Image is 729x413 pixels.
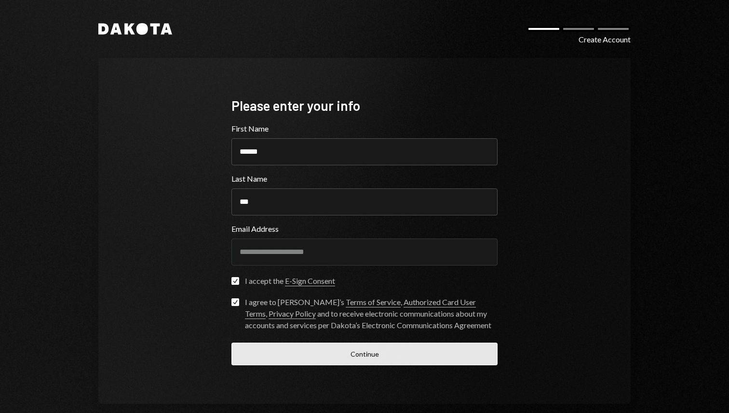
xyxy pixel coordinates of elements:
[245,275,335,287] div: I accept the
[231,343,498,365] button: Continue
[231,298,239,306] button: I agree to [PERSON_NAME]’s Terms of Service, Authorized Card User Terms, Privacy Policy and to re...
[231,96,498,115] div: Please enter your info
[346,297,401,307] a: Terms of Service
[231,223,498,235] label: Email Address
[579,34,631,45] div: Create Account
[269,309,316,319] a: Privacy Policy
[285,276,335,286] a: E-Sign Consent
[231,173,498,185] label: Last Name
[231,123,498,134] label: First Name
[245,296,498,331] div: I agree to [PERSON_NAME]’s , , and to receive electronic communications about my accounts and ser...
[245,297,476,319] a: Authorized Card User Terms
[231,277,239,285] button: I accept the E-Sign Consent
